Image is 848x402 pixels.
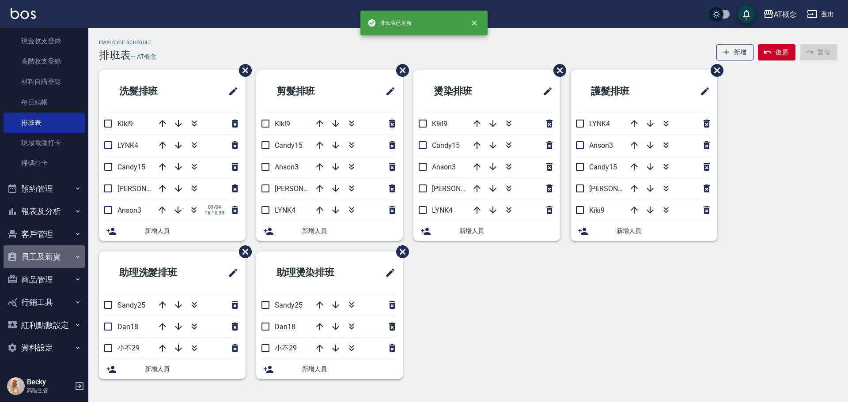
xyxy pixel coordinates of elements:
[738,5,755,23] button: save
[256,359,403,379] div: 新增人員
[420,75,511,107] h2: 燙染排班
[617,226,710,236] span: 新增人員
[131,52,156,61] h6: — AT概念
[4,92,85,113] a: 每日結帳
[27,378,72,387] h5: Becky
[4,268,85,291] button: 商品管理
[106,257,206,289] h2: 助理洗髮排班
[390,57,410,83] span: 刪除班表
[4,291,85,314] button: 行銷工具
[275,141,303,150] span: Candy15
[117,301,145,309] span: Sandy25
[4,153,85,173] a: 掃碼打卡
[99,221,246,241] div: 新增人員
[117,120,133,128] span: Kiki9
[432,184,489,193] span: [PERSON_NAME]2
[4,133,85,153] a: 現場電腦打卡
[4,113,85,133] a: 排班表
[432,141,460,150] span: Candy15
[4,336,85,359] button: 資料設定
[11,8,36,19] img: Logo
[7,377,25,395] img: Person
[263,75,354,107] h2: 剪髮排班
[117,206,141,214] span: Anson3
[99,40,156,45] h2: Employee Schedule
[204,204,224,210] span: 09/04
[390,239,410,265] span: 刪除班表
[275,184,332,193] span: [PERSON_NAME]2
[589,184,646,193] span: [PERSON_NAME]2
[99,359,246,379] div: 新增人員
[4,51,85,71] a: 高階收支登錄
[145,226,238,236] span: 新增人員
[432,206,453,214] span: LYNK4
[547,57,568,83] span: 刪除班表
[223,262,238,283] span: 修改班表的標題
[589,163,617,171] span: Candy15
[232,239,253,265] span: 刪除班表
[4,71,85,92] a: 材料自購登錄
[589,141,613,150] span: Anson3
[4,31,85,51] a: 現金收支登錄
[589,206,605,214] span: Kiki9
[275,206,295,214] span: LYNK4
[204,210,224,216] span: 16:10:33
[117,323,138,331] span: Dan18
[256,221,403,241] div: 新增人員
[380,81,396,102] span: 修改班表的標題
[223,81,238,102] span: 修改班表的標題
[27,387,72,394] p: 高階主管
[232,57,253,83] span: 刪除班表
[275,163,299,171] span: Anson3
[589,120,610,128] span: LYNK4
[275,323,295,331] span: Dan18
[302,364,396,374] span: 新增人員
[716,44,754,60] button: 新增
[117,163,145,171] span: Candy15
[571,221,717,241] div: 新增人員
[459,226,553,236] span: 新增人員
[99,49,131,61] h3: 排班表
[275,301,303,309] span: Sandy25
[117,141,138,150] span: LYNK4
[117,184,174,193] span: [PERSON_NAME]2
[432,120,447,128] span: Kiki9
[145,364,238,374] span: 新增人員
[760,5,800,23] button: AT概念
[4,314,85,337] button: 紅利點數設定
[4,200,85,223] button: 報表及分析
[774,9,796,20] div: AT概念
[803,6,837,23] button: 登出
[704,57,725,83] span: 刪除班表
[302,226,396,236] span: 新增人員
[117,344,140,352] span: 小不29
[380,262,396,283] span: 修改班表的標題
[275,120,290,128] span: Kiki9
[263,257,363,289] h2: 助理燙染排班
[106,75,197,107] h2: 洗髮排班
[465,13,484,33] button: close
[758,44,795,60] button: 復原
[694,81,710,102] span: 修改班表的標題
[413,221,560,241] div: 新增人員
[537,81,553,102] span: 修改班表的標題
[367,19,412,27] span: 排班表已更新
[578,75,669,107] h2: 護髮排班
[275,344,297,352] span: 小不29
[4,223,85,246] button: 客戶管理
[432,163,456,171] span: Anson3
[4,177,85,200] button: 預約管理
[4,245,85,268] button: 員工及薪資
